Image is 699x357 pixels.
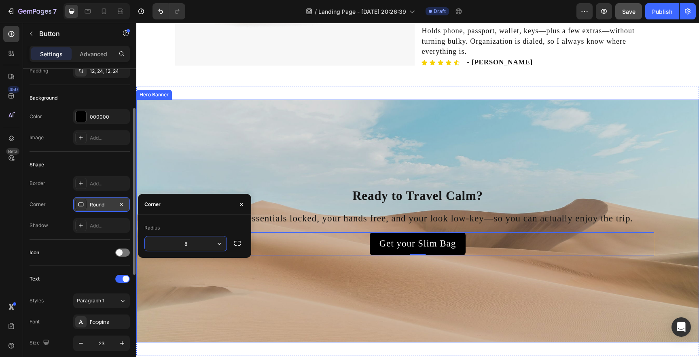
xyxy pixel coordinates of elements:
div: Add... [90,134,128,142]
div: Rich Text Editor. Editing area: main [243,215,320,227]
div: Styles [30,297,44,304]
span: Landing Page - [DATE] 20:26:39 [318,7,406,16]
div: Icon [30,249,39,256]
p: Keep your essentials locked, your hands free, and your look low-key—so you can actually enjoy the... [46,189,517,202]
div: Add... [90,180,128,187]
p: - [PERSON_NAME] [331,36,523,44]
div: Button [55,198,74,206]
div: Padding [30,67,48,74]
p: Advanced [80,50,107,58]
div: Shape [30,161,44,168]
p: Ready to Travel Calm? [46,165,517,181]
div: Open Intercom Messenger [671,317,691,337]
div: Rich Text Editor. Editing area: main [45,189,518,203]
span: Paragraph 1 [77,297,104,304]
button: <p>Get your Slim Bag</p> [233,210,329,232]
div: Text [30,275,40,283]
div: 12, 24, 12, 24 [90,68,128,75]
div: Image [30,134,44,141]
span: Draft [434,8,446,15]
div: Corner [144,201,161,208]
div: Color [30,113,42,120]
h2: Rich Text Editor. Editing area: main [330,35,524,45]
input: Auto [145,236,227,251]
h2: Rich Text Editor. Editing area: main [45,164,518,182]
div: Add... [90,222,128,229]
div: Size [30,338,51,348]
button: 7 [3,3,60,19]
div: Background [30,94,57,102]
button: Save [615,3,642,19]
p: Get your Slim Bag [243,215,320,227]
div: 000000 [90,113,128,121]
div: Corner [30,201,46,208]
p: Settings [40,50,63,58]
button: Publish [645,3,679,19]
span: / [315,7,317,16]
div: Beta [6,148,19,155]
div: 450 [8,86,19,93]
div: Shadow [30,222,48,229]
div: Border [30,180,45,187]
iframe: Design area [136,23,699,357]
div: Publish [652,7,672,16]
p: 7 [53,6,57,16]
div: Undo/Redo [153,3,185,19]
p: Button [39,29,108,38]
div: Radius [144,224,160,232]
div: Round [90,201,113,208]
button: Paragraph 1 [73,293,130,308]
div: Font [30,318,40,325]
div: Poppins [90,319,128,326]
span: Save [622,8,635,15]
div: Hero Banner [2,68,34,76]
